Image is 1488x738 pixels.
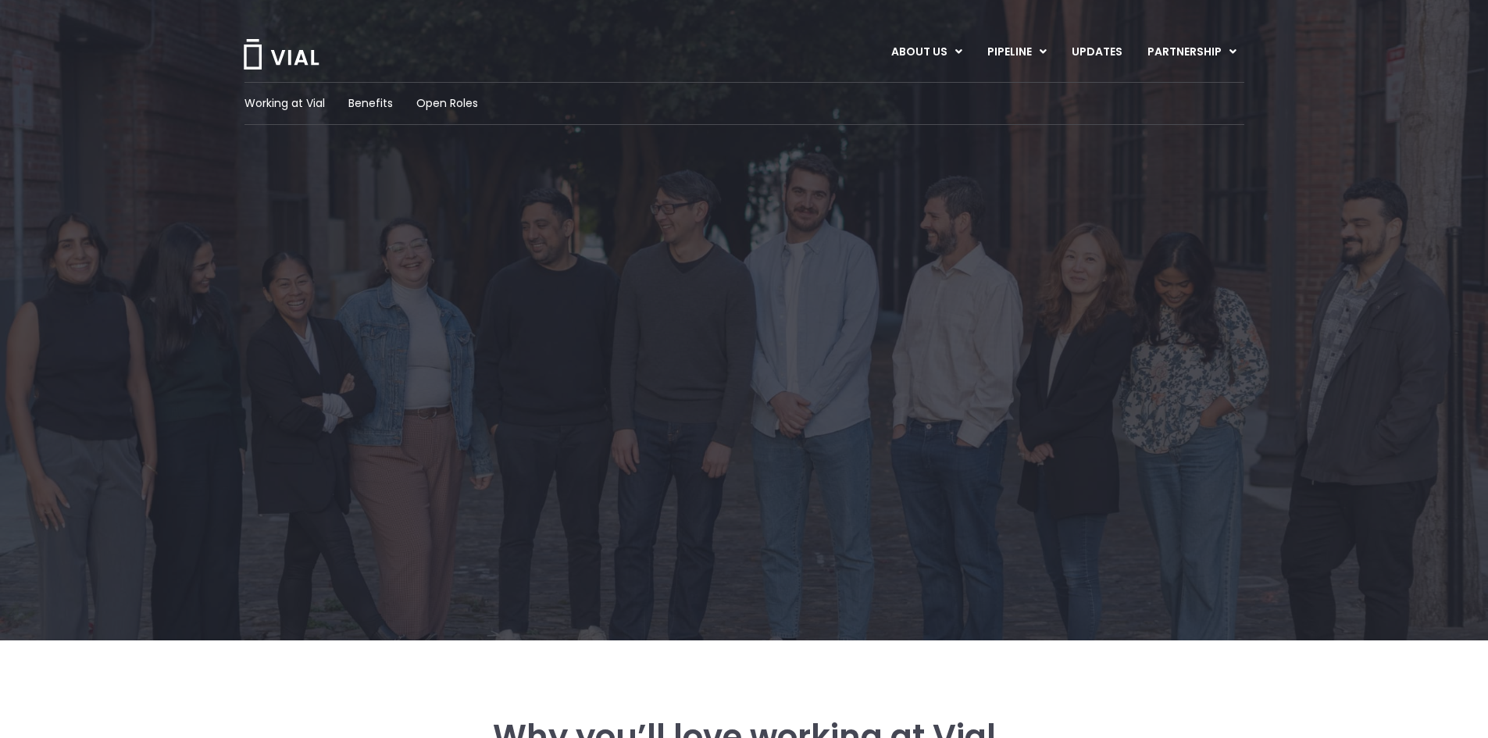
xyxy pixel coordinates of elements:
[348,95,393,112] a: Benefits
[1059,39,1134,66] a: UPDATES
[416,95,478,112] a: Open Roles
[1135,39,1249,66] a: PARTNERSHIPMenu Toggle
[879,39,974,66] a: ABOUT USMenu Toggle
[244,95,325,112] a: Working at Vial
[975,39,1058,66] a: PIPELINEMenu Toggle
[242,39,320,70] img: Vial Logo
